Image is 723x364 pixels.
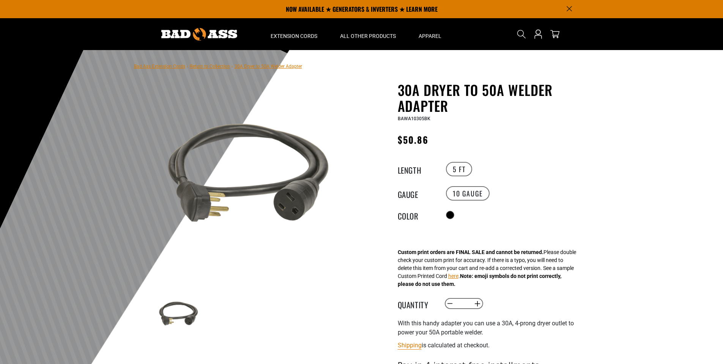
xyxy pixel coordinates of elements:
label: 5 FT [446,162,472,176]
span: › [232,64,233,69]
summary: Extension Cords [259,18,329,50]
div: Please double check your custom print for accuracy. If there is a typo, you will need to delete t... [398,248,576,288]
span: Extension Cords [271,33,317,39]
a: Return to Collection [190,64,230,69]
span: All Other Products [340,33,396,39]
label: Quantity [398,299,436,309]
a: Shipping [398,342,422,349]
div: is calculated at checkout. [398,340,584,350]
strong: Custom print orders are FINAL SALE and cannot be returned. [398,249,543,255]
span: $50.86 [398,133,428,146]
summary: Search [515,28,528,40]
p: With this handy adapter you can use a 30A, 4-prong dryer outlet to power your 50A portable welder. [398,319,584,337]
legend: Color [398,210,436,220]
label: 10 Gauge [446,186,490,201]
summary: Apparel [407,18,453,50]
button: here [448,272,458,280]
img: Bad Ass Extension Cords [161,28,237,41]
legend: Gauge [398,188,436,198]
span: BAWA10305BK [398,116,430,121]
legend: Length [398,164,436,174]
h1: 30A Dryer to 50A Welder Adapter [398,82,584,114]
img: black [156,83,339,266]
strong: Note: emoji symbols do not print correctly, please do not use them. [398,273,561,287]
span: › [187,64,188,69]
nav: breadcrumbs [134,61,302,71]
img: black [156,292,200,336]
span: 30A Dryer to 50A Welder Adapter [235,64,302,69]
a: Bad Ass Extension Cords [134,64,185,69]
summary: All Other Products [329,18,407,50]
span: Apparel [419,33,441,39]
